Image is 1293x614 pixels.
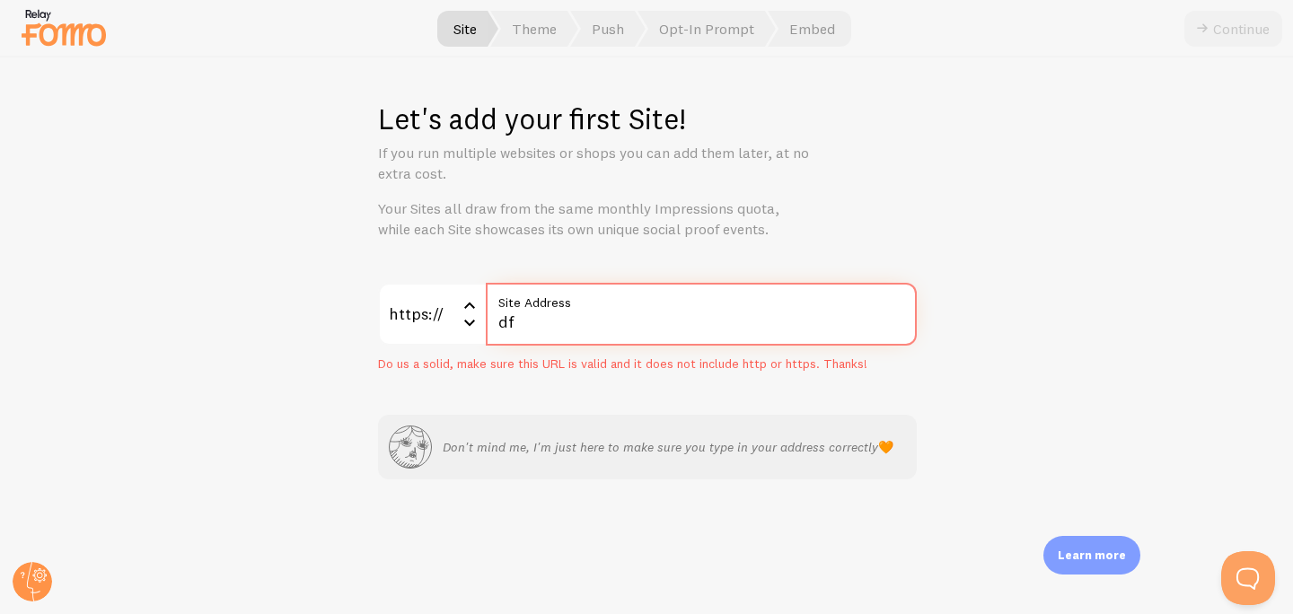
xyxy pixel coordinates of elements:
[1043,536,1140,575] div: Learn more
[1221,551,1275,605] iframe: Help Scout Beacon - Open
[378,143,809,184] p: If you run multiple websites or shops you can add them later, at no extra cost.
[878,439,893,455] span: 🧡
[486,283,917,346] input: myhonestcompany.com
[1058,547,1126,564] p: Learn more
[378,356,917,373] div: Do us a solid, make sure this URL is valid and it does not include http or https. Thanks!
[19,4,109,50] img: fomo-relay-logo-orange.svg
[443,438,893,456] p: Don't mind me, I'm just here to make sure you type in your address correctly
[486,283,917,313] label: Site Address
[378,198,809,240] p: Your Sites all draw from the same monthly Impressions quota, while each Site showcases its own un...
[378,283,486,346] div: https://
[378,101,917,137] h1: Let's add your first Site!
